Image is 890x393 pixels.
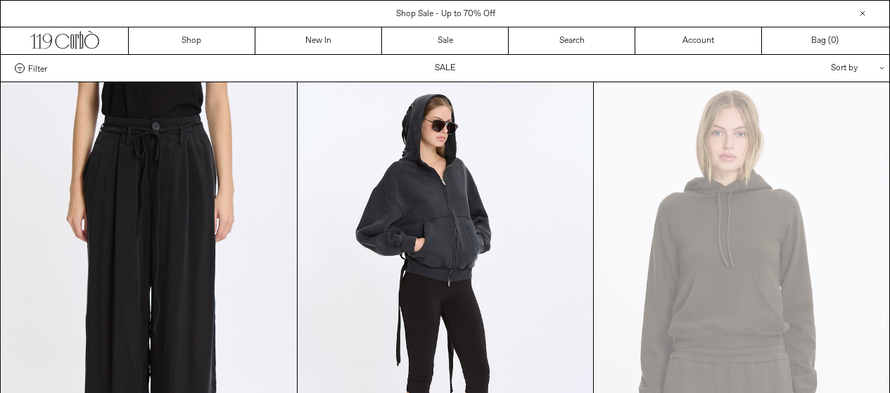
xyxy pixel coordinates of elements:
[28,63,47,73] span: Filter
[509,27,635,54] a: Search
[129,27,255,54] a: Shop
[749,55,875,82] div: Sort by
[831,35,836,46] span: 0
[635,27,762,54] a: Account
[762,27,889,54] a: Bag ()
[255,27,382,54] a: New In
[831,34,839,47] span: )
[382,27,509,54] a: Sale
[396,8,495,20] a: Shop Sale - Up to 70% Off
